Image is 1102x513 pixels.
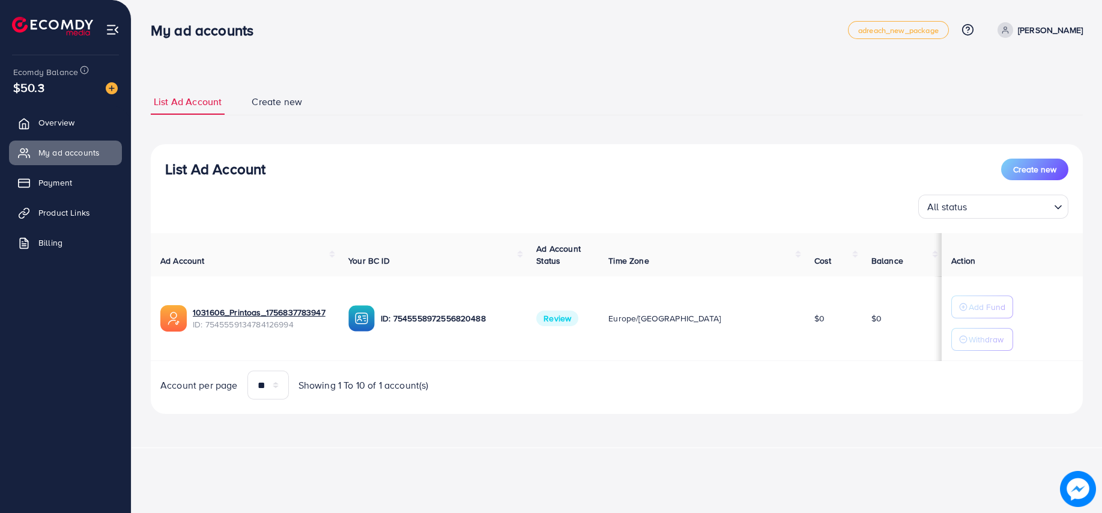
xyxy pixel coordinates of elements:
img: image [1060,471,1096,507]
a: Overview [9,111,122,135]
button: Add Fund [951,296,1013,318]
span: Ad Account [160,255,205,267]
div: Search for option [918,195,1068,219]
span: Ad Account Status [536,243,581,267]
p: [PERSON_NAME] [1018,23,1083,37]
span: Product Links [38,207,90,219]
span: Payment [38,177,72,189]
a: Product Links [9,201,122,225]
span: ID: 7545559134784126994 [193,318,329,330]
span: Ecomdy Balance [13,66,78,78]
a: Payment [9,171,122,195]
a: My ad accounts [9,141,122,165]
h3: My ad accounts [151,22,263,39]
span: Overview [38,117,74,129]
span: Action [951,255,975,267]
span: List Ad Account [154,95,222,109]
span: My ad accounts [38,147,100,159]
p: ID: 7545558972556820488 [381,311,517,326]
span: adreach_new_package [858,26,939,34]
img: ic-ba-acc.ded83a64.svg [348,305,375,332]
a: [PERSON_NAME] [993,22,1083,38]
span: All status [925,198,970,216]
a: 1031606_Printoas_1756837783947 [193,306,329,318]
span: Time Zone [608,255,649,267]
a: Billing [9,231,122,255]
span: $0 [814,312,825,324]
img: logo [12,17,93,35]
h3: List Ad Account [165,160,265,178]
a: adreach_new_package [848,21,949,39]
button: Withdraw [951,328,1013,351]
span: Billing [38,237,62,249]
p: Add Fund [969,300,1005,314]
span: Account per page [160,378,238,392]
span: Europe/[GEOGRAPHIC_DATA] [608,312,721,324]
input: Search for option [971,196,1049,216]
span: Showing 1 To 10 of 1 account(s) [298,378,429,392]
span: $0 [871,312,882,324]
div: <span class='underline'>1031606_Printoas_1756837783947</span></br>7545559134784126994 [193,306,329,331]
img: image [106,82,118,94]
span: Review [536,311,578,326]
span: Create new [252,95,302,109]
span: $50.3 [13,79,44,96]
button: Create new [1001,159,1068,180]
span: Cost [814,255,832,267]
img: menu [106,23,120,37]
span: Create new [1013,163,1056,175]
span: Your BC ID [348,255,390,267]
img: ic-ads-acc.e4c84228.svg [160,305,187,332]
span: Balance [871,255,903,267]
p: Withdraw [969,332,1004,347]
